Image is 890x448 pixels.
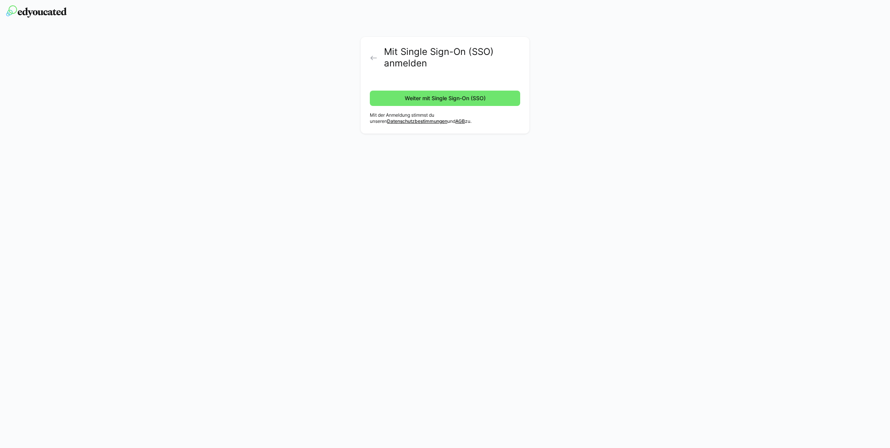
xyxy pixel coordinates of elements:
[455,118,465,124] a: AGB
[370,112,520,124] p: Mit der Anmeldung stimmst du unseren und zu.
[404,94,487,102] span: Weiter mit Single Sign-On (SSO)
[370,91,520,106] button: Weiter mit Single Sign-On (SSO)
[387,118,447,124] a: Datenschutzbestimmungen
[6,5,67,18] img: edyoucated
[384,46,520,69] h2: Mit Single Sign-On (SSO) anmelden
